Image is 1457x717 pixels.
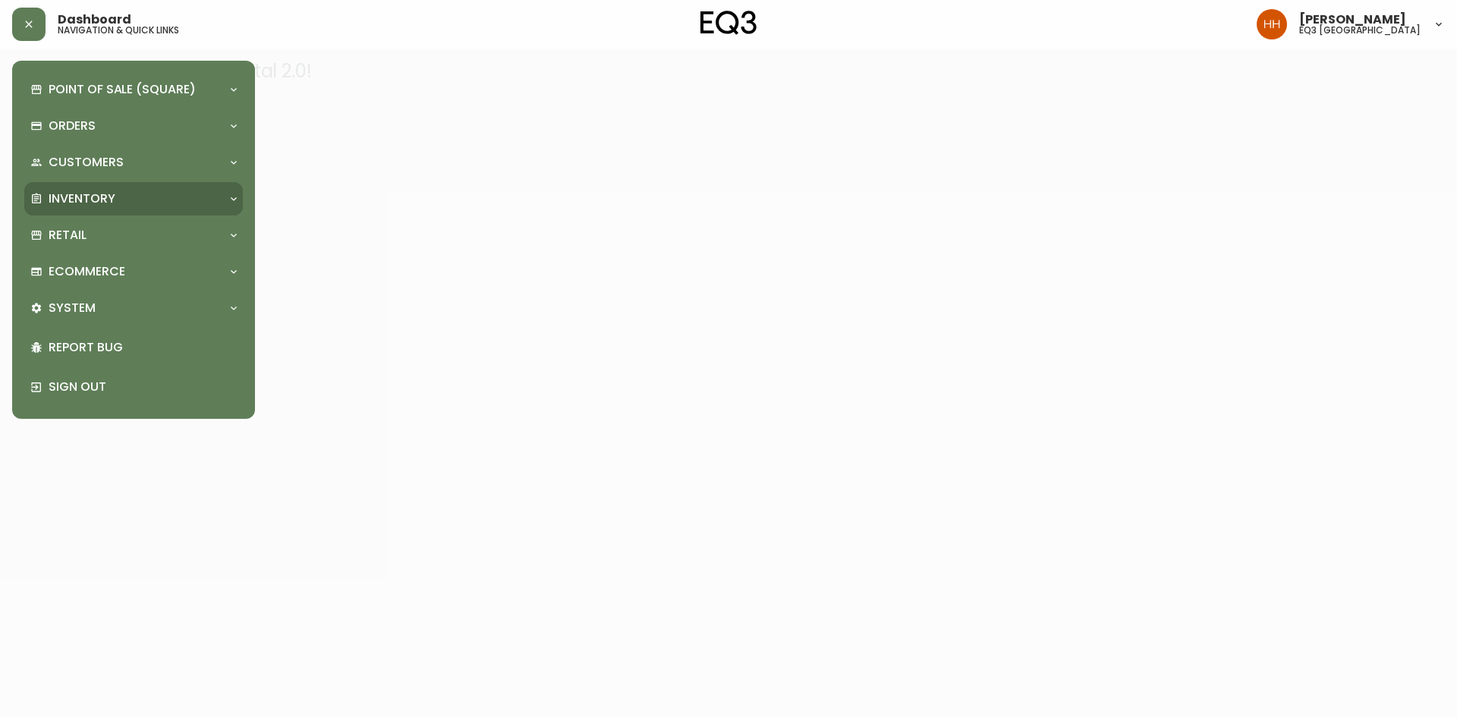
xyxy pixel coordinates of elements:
[1299,26,1421,35] h5: eq3 [GEOGRAPHIC_DATA]
[24,255,243,288] div: Ecommerce
[49,339,237,356] p: Report Bug
[1257,9,1287,39] img: 6b766095664b4c6b511bd6e414aa3971
[24,291,243,325] div: System
[24,219,243,252] div: Retail
[49,379,237,395] p: Sign Out
[58,26,179,35] h5: navigation & quick links
[700,11,757,35] img: logo
[24,182,243,215] div: Inventory
[58,14,131,26] span: Dashboard
[24,146,243,179] div: Customers
[1299,14,1406,26] span: [PERSON_NAME]
[49,154,124,171] p: Customers
[24,109,243,143] div: Orders
[24,328,243,367] div: Report Bug
[49,263,125,280] p: Ecommerce
[49,190,115,207] p: Inventory
[24,367,243,407] div: Sign Out
[49,300,96,316] p: System
[49,81,196,98] p: Point of Sale (Square)
[49,227,87,244] p: Retail
[24,73,243,106] div: Point of Sale (Square)
[49,118,96,134] p: Orders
